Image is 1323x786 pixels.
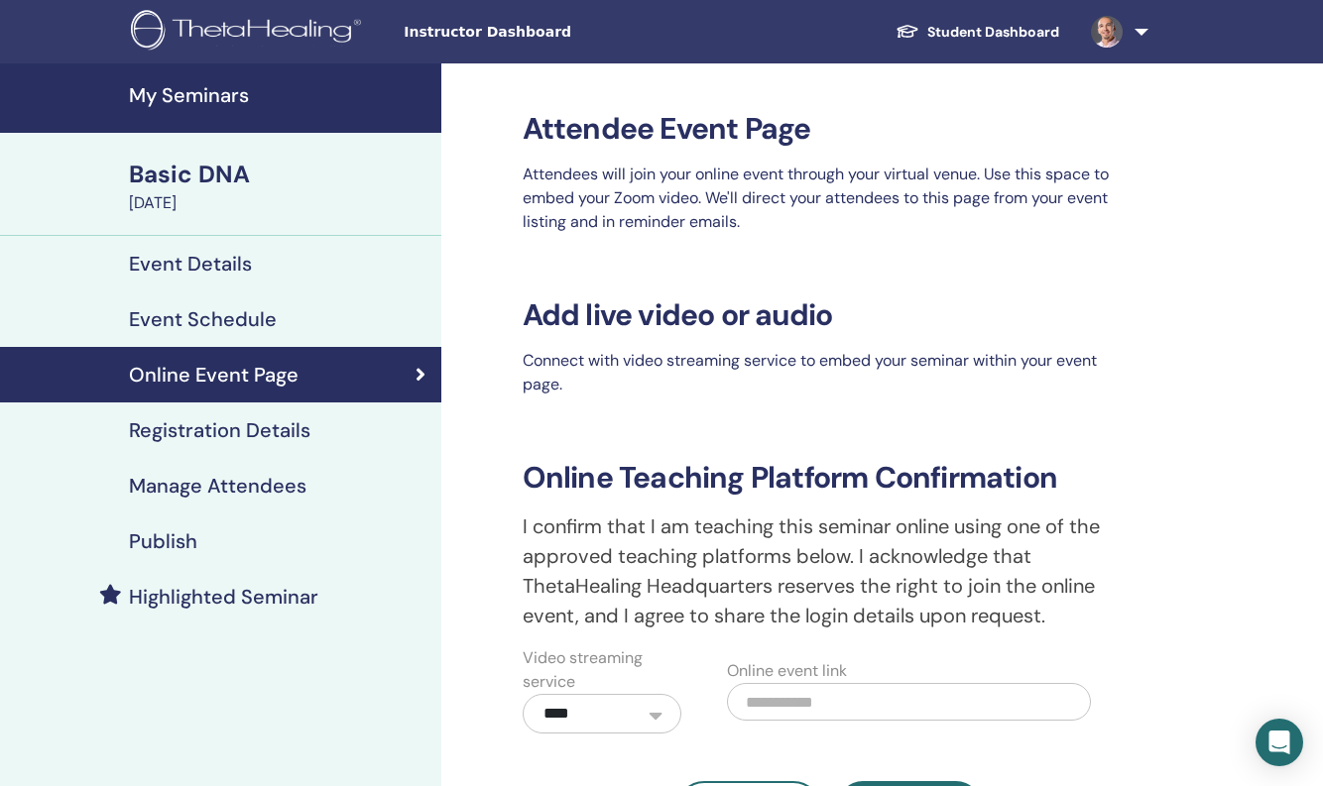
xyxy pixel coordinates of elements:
h3: Add live video or audio [511,297,1148,333]
div: Basic DNA [129,158,429,191]
img: graduation-cap-white.svg [896,23,919,40]
h3: Online Teaching Platform Confirmation [511,460,1148,496]
h4: Publish [129,529,197,553]
p: I confirm that I am teaching this seminar online using one of the approved teaching platforms bel... [511,511,1148,630]
h3: Attendee Event Page [511,111,1148,147]
h4: Manage Attendees [129,474,306,498]
span: Instructor Dashboard [404,22,701,43]
img: default.jpg [1091,16,1123,48]
h4: Online Event Page [129,363,299,387]
a: Basic DNA[DATE] [117,158,441,215]
div: [DATE] [129,191,429,215]
label: Video streaming service [523,646,681,694]
p: Attendees will join your online event through your virtual venue. Use this space to embed your Zo... [511,163,1148,234]
label: Online event link [727,659,847,683]
img: logo.png [131,10,368,55]
a: Student Dashboard [880,14,1075,51]
h4: My Seminars [129,83,429,107]
h4: Event Details [129,252,252,276]
h4: Highlighted Seminar [129,585,318,609]
div: Open Intercom Messenger [1256,719,1303,766]
h4: Registration Details [129,418,310,442]
p: Connect with video streaming service to embed your seminar within your event page. [511,349,1148,396]
h4: Event Schedule [129,307,277,331]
